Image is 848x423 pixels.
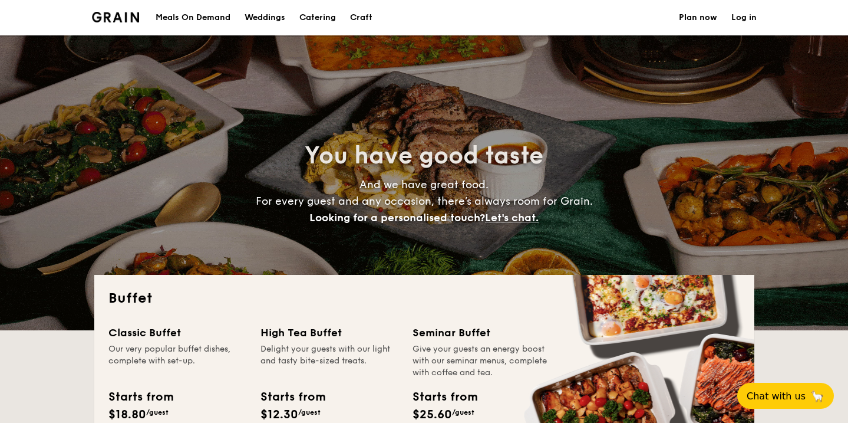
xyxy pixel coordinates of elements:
[452,408,474,417] span: /guest
[260,324,398,341] div: High Tea Buffet
[260,408,298,422] span: $12.30
[146,408,169,417] span: /guest
[413,324,550,341] div: Seminar Buffet
[413,388,477,406] div: Starts from
[108,388,173,406] div: Starts from
[305,142,543,170] span: You have good taste
[108,289,740,308] h2: Buffet
[413,343,550,379] div: Give your guests an energy boost with our seminar menus, complete with coffee and tea.
[309,211,485,224] span: Looking for a personalised touch?
[298,408,321,417] span: /guest
[737,383,834,409] button: Chat with us🦙
[485,211,539,224] span: Let's chat.
[108,324,246,341] div: Classic Buffet
[413,408,452,422] span: $25.60
[260,388,325,406] div: Starts from
[810,389,824,403] span: 🦙
[92,12,140,22] img: Grain
[92,12,140,22] a: Logotype
[256,178,593,224] span: And we have great food. For every guest and any occasion, there’s always room for Grain.
[108,408,146,422] span: $18.80
[108,343,246,379] div: Our very popular buffet dishes, complete with set-up.
[260,343,398,379] div: Delight your guests with our light and tasty bite-sized treats.
[747,391,806,402] span: Chat with us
